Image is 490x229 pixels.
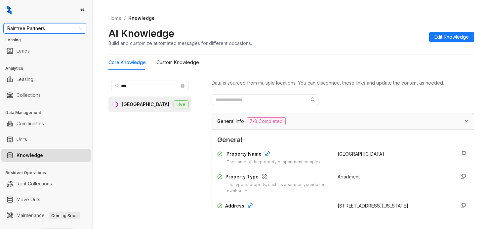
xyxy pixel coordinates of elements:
span: search [310,97,316,102]
span: search [115,84,120,88]
div: The name of the property or apartment complex. [226,159,322,165]
span: Coming Soon [49,212,80,219]
div: The type of property, such as apartment, condo, or townhouse. [225,182,330,194]
a: Move Outs [17,193,40,206]
div: Build and customize automated messages for different occasions. [108,40,252,47]
div: [GEOGRAPHIC_DATA] [122,101,169,108]
span: Apartment [338,174,360,179]
h3: Analytics [5,65,92,71]
span: General [217,135,469,145]
a: Leads [17,44,30,57]
div: Address [225,202,330,211]
a: Units [17,133,27,146]
span: Edit Knowledge [434,33,469,41]
span: Raintree Partners [7,23,82,33]
span: close-circle [181,84,184,88]
h3: Resident Operations [5,170,92,176]
span: [GEOGRAPHIC_DATA] [338,151,384,157]
li: Leasing [1,73,91,86]
a: Home [107,15,123,22]
div: [STREET_ADDRESS][US_STATE] [338,202,450,210]
span: 7/8 Completed [247,117,286,125]
div: General Info7/8 Completed [212,113,474,129]
h3: Data Management [5,110,92,116]
h3: Leasing [5,37,92,43]
li: / [124,15,126,22]
li: Units [1,133,91,146]
span: expanded [465,119,469,123]
a: Communities [17,117,44,130]
li: Communities [1,117,91,130]
li: Knowledge [1,149,91,162]
img: logo [7,5,12,15]
div: Property Name [226,150,322,159]
li: Leads [1,44,91,57]
a: Rent Collections [17,177,52,190]
span: General Info [217,118,244,125]
a: Collections [17,89,41,102]
button: Edit Knowledge [429,32,474,42]
li: Move Outs [1,193,91,206]
h2: AI Knowledge [108,27,174,40]
span: Knowledge [128,15,155,21]
a: Leasing [17,73,33,86]
a: Knowledge [17,149,43,162]
span: Live [174,100,188,108]
li: Maintenance [1,209,91,222]
li: Collections [1,89,91,102]
li: Rent Collections [1,177,91,190]
div: Data is sourced from multiple locations. You can disconnect these links and update the content as... [212,79,474,87]
div: Custom Knowledge [156,59,199,66]
div: Core Knowledge [108,59,146,66]
div: Property Type [225,173,330,182]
